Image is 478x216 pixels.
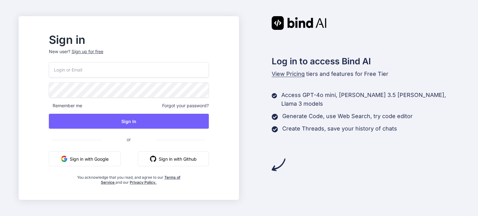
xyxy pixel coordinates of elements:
h2: Log in to access Bind AI [272,55,460,68]
p: New user? [49,48,209,62]
span: or [102,132,156,147]
a: Privacy Policy. [130,180,157,185]
span: Forgot your password? [162,103,209,109]
div: Sign up for free [72,48,103,55]
img: github [150,156,156,162]
img: google [61,156,67,162]
button: Sign in with Google [49,151,121,166]
p: Access GPT-4o mini, [PERSON_NAME] 3.5 [PERSON_NAME], Llama 3 models [281,91,459,108]
button: Sign In [49,114,209,129]
img: Bind AI logo [272,16,326,30]
span: Remember me [49,103,82,109]
p: tiers and features for Free Tier [272,70,460,78]
p: Generate Code, use Web Search, try code editor [282,112,413,121]
input: Login or Email [49,62,209,77]
p: Create Threads, save your history of chats [282,124,397,133]
a: Terms of Service [101,175,180,185]
h2: Sign in [49,35,209,45]
button: Sign in with Github [138,151,209,166]
img: arrow [272,158,285,172]
div: You acknowledge that you read, and agree to our and our [75,171,182,185]
span: View Pricing [272,71,305,77]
